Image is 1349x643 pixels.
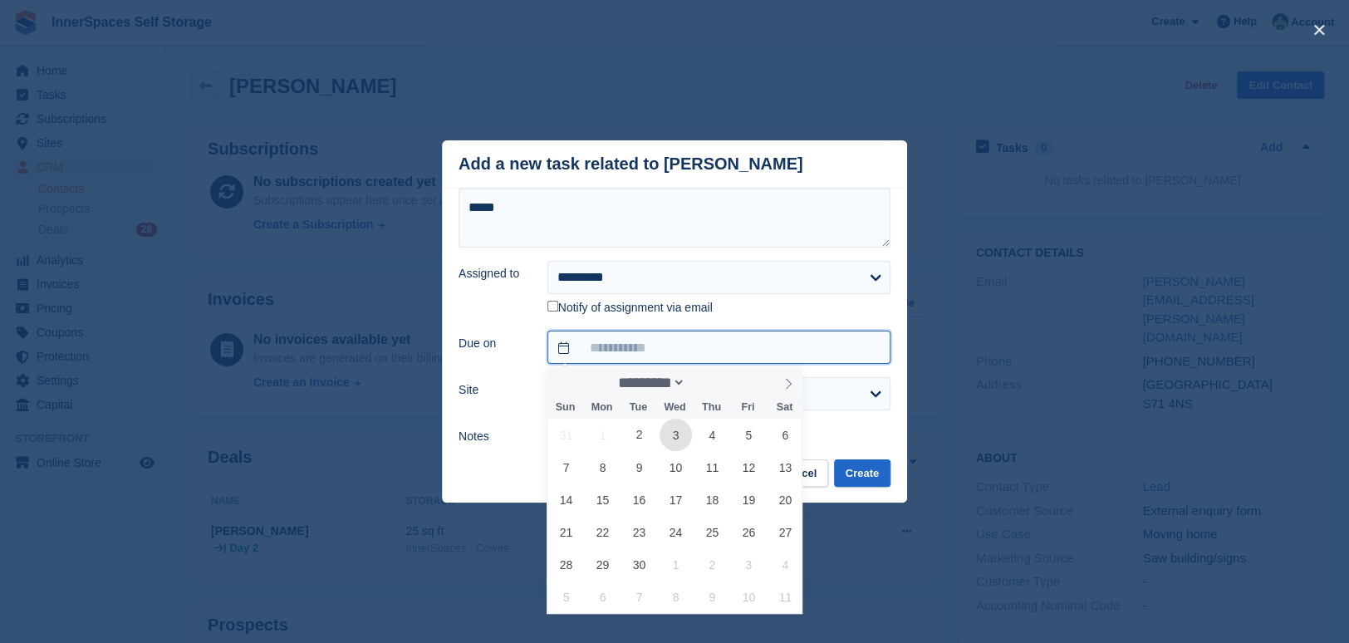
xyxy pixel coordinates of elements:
[586,516,619,548] span: September 22, 2025
[623,581,655,613] span: October 7, 2025
[586,451,619,483] span: September 8, 2025
[586,581,619,613] span: October 6, 2025
[693,402,729,413] span: Thu
[660,451,692,483] span: September 10, 2025
[623,451,655,483] span: September 9, 2025
[696,548,728,581] span: October 2, 2025
[459,335,527,352] label: Due on
[660,548,692,581] span: October 1, 2025
[550,419,582,451] span: August 31, 2025
[696,451,728,483] span: September 11, 2025
[623,483,655,516] span: September 16, 2025
[623,419,655,451] span: September 2, 2025
[729,402,766,413] span: Fri
[623,516,655,548] span: September 23, 2025
[660,581,692,613] span: October 8, 2025
[623,548,655,581] span: September 30, 2025
[769,581,802,613] span: October 11, 2025
[834,459,890,487] button: Create
[612,374,685,391] select: Month
[733,548,765,581] span: October 3, 2025
[459,428,527,445] label: Notes
[766,402,802,413] span: Sat
[459,155,803,174] div: Add a new task related to [PERSON_NAME]
[660,483,692,516] span: September 17, 2025
[620,402,656,413] span: Tue
[696,581,728,613] span: October 9, 2025
[586,483,619,516] span: September 15, 2025
[769,419,802,451] span: September 6, 2025
[550,483,582,516] span: September 14, 2025
[733,516,765,548] span: September 26, 2025
[660,419,692,451] span: September 3, 2025
[459,381,527,399] label: Site
[769,516,802,548] span: September 27, 2025
[550,581,582,613] span: October 5, 2025
[769,483,802,516] span: September 20, 2025
[696,483,728,516] span: September 18, 2025
[547,301,558,312] input: Notify of assignment via email
[696,516,728,548] span: September 25, 2025
[550,516,582,548] span: September 21, 2025
[586,548,619,581] span: September 29, 2025
[660,516,692,548] span: September 24, 2025
[586,419,619,451] span: September 1, 2025
[733,581,765,613] span: October 10, 2025
[733,419,765,451] span: September 5, 2025
[769,548,802,581] span: October 4, 2025
[547,301,713,316] label: Notify of assignment via email
[583,402,620,413] span: Mon
[1306,17,1332,43] button: close
[769,451,802,483] span: September 13, 2025
[550,548,582,581] span: September 28, 2025
[696,419,728,451] span: September 4, 2025
[550,451,582,483] span: September 7, 2025
[459,265,527,282] label: Assigned to
[685,374,738,391] input: Year
[547,402,583,413] span: Sun
[733,451,765,483] span: September 12, 2025
[733,483,765,516] span: September 19, 2025
[656,402,693,413] span: Wed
